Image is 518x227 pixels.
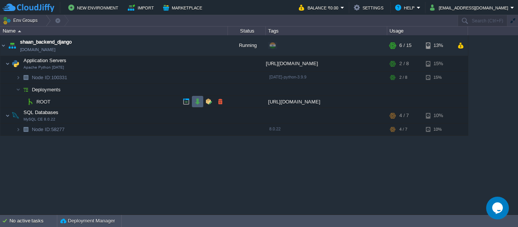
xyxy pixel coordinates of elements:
[399,108,409,123] div: 4 / 7
[31,86,62,93] a: Deployments
[0,35,6,56] img: AMDAwAAAACH5BAEAAAAALAAAAAABAAEAAAICRAEAOw==
[32,127,51,132] span: Node ID:
[20,84,31,95] img: AMDAwAAAACH5BAEAAAAALAAAAAABAAEAAAICRAEAOw==
[31,126,66,133] span: 58277
[20,38,72,46] a: shaan_backend_django
[266,96,387,108] div: [URL][DOMAIN_NAME]
[20,124,31,135] img: AMDAwAAAACH5BAEAAAAALAAAAAABAAEAAAICRAEAOw==
[430,3,510,12] button: [EMAIL_ADDRESS][DOMAIN_NAME]
[10,108,21,123] img: AMDAwAAAACH5BAEAAAAALAAAAAABAAEAAAICRAEAOw==
[399,35,411,56] div: 6 / 15
[20,72,31,83] img: AMDAwAAAACH5BAEAAAAALAAAAAABAAEAAAICRAEAOw==
[24,117,55,122] span: MySQL CE 8.0.22
[486,197,510,219] iframe: chat widget
[23,57,67,64] span: Application Servers
[266,27,387,35] div: Tags
[31,74,68,81] a: Node ID:100331
[36,99,52,105] a: ROOT
[426,108,451,123] div: 10%
[23,109,60,116] span: SQL Databases
[269,75,306,79] span: [DATE]-python-3.9.9
[18,30,21,32] img: AMDAwAAAACH5BAEAAAAALAAAAAABAAEAAAICRAEAOw==
[68,3,121,12] button: New Environment
[266,56,387,71] div: [URL][DOMAIN_NAME]
[23,110,60,115] a: SQL DatabasesMySQL CE 8.0.22
[20,46,55,53] a: [DOMAIN_NAME]
[32,75,51,80] span: Node ID:
[60,217,115,225] button: Deployment Manager
[7,35,17,56] img: AMDAwAAAACH5BAEAAAAALAAAAAABAAEAAAICRAEAOw==
[354,3,386,12] button: Settings
[388,27,468,35] div: Usage
[399,124,407,135] div: 4 / 7
[395,3,417,12] button: Help
[25,96,36,108] img: AMDAwAAAACH5BAEAAAAALAAAAAABAAEAAAICRAEAOw==
[31,74,68,81] span: 100331
[228,35,266,56] div: Running
[16,124,20,135] img: AMDAwAAAACH5BAEAAAAALAAAAAABAAEAAAICRAEAOw==
[10,56,21,71] img: AMDAwAAAACH5BAEAAAAALAAAAAABAAEAAAICRAEAOw==
[426,56,451,71] div: 15%
[31,126,66,133] a: Node ID:58277
[399,72,407,83] div: 2 / 8
[9,215,57,227] div: No active tasks
[426,35,451,56] div: 13%
[5,108,10,123] img: AMDAwAAAACH5BAEAAAAALAAAAAABAAEAAAICRAEAOw==
[1,27,228,35] div: Name
[299,3,341,12] button: Balance ₹0.00
[16,72,20,83] img: AMDAwAAAACH5BAEAAAAALAAAAAABAAEAAAICRAEAOw==
[399,56,409,71] div: 2 / 8
[163,3,204,12] button: Marketplace
[426,72,451,83] div: 15%
[3,3,54,13] img: CloudJiffy
[128,3,156,12] button: Import
[24,65,64,70] span: Apache Python [DATE]
[228,27,265,35] div: Status
[5,56,10,71] img: AMDAwAAAACH5BAEAAAAALAAAAAABAAEAAAICRAEAOw==
[16,84,20,95] img: AMDAwAAAACH5BAEAAAAALAAAAAABAAEAAAICRAEAOw==
[269,127,281,131] span: 8.0.22
[426,124,451,135] div: 10%
[20,96,25,108] img: AMDAwAAAACH5BAEAAAAALAAAAAABAAEAAAICRAEAOw==
[3,15,40,26] button: Env Groups
[23,58,67,63] a: Application ServersApache Python [DATE]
